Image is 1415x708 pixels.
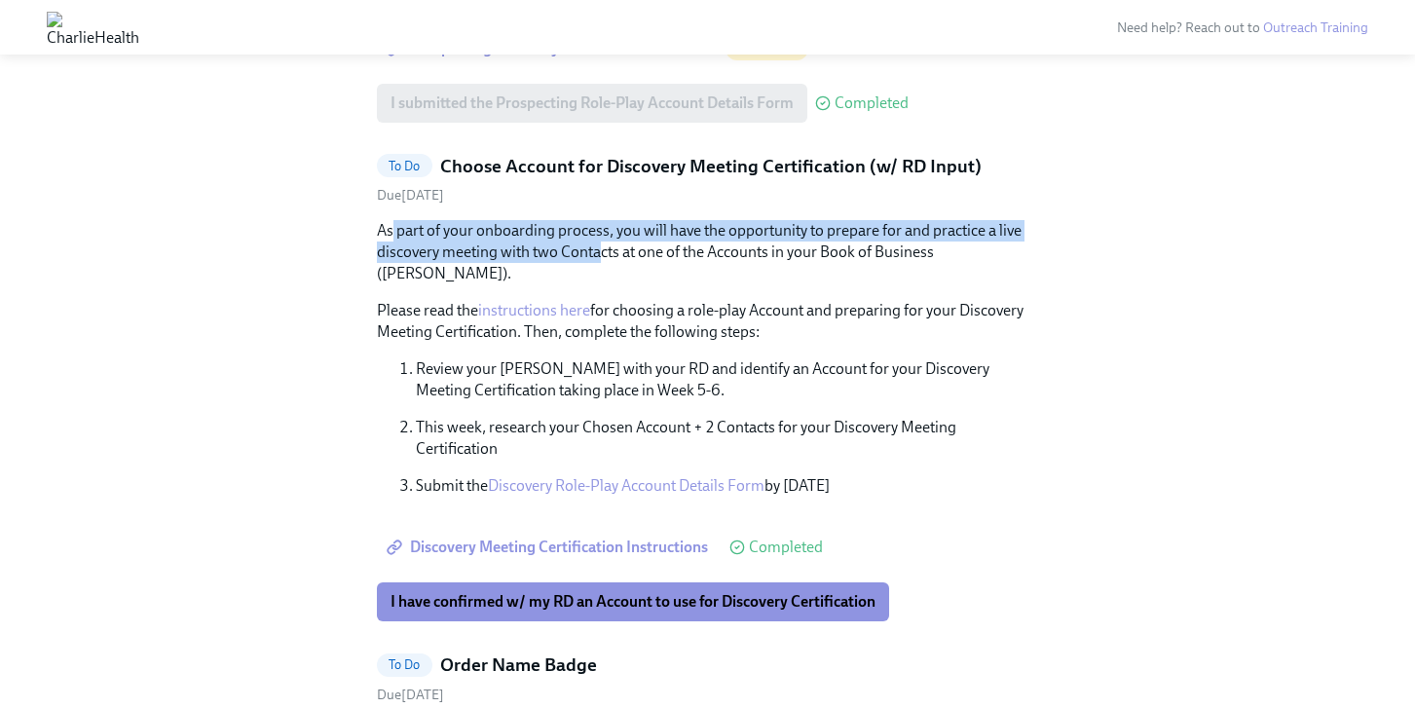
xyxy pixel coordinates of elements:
[440,652,597,678] h5: Order Name Badge
[416,475,1039,497] p: Submit the by [DATE]
[391,538,708,557] span: Discovery Meeting Certification Instructions
[488,476,764,495] a: Discovery Role-Play Account Details Form
[440,154,982,179] h5: Choose Account for Discovery Meeting Certification (w/ RD Input)
[391,592,875,612] span: I have confirmed w/ my RD an Account to use for Discovery Certification
[478,301,590,319] a: instructions here
[377,582,889,621] button: I have confirmed w/ my RD an Account to use for Discovery Certification
[377,300,1039,343] p: Please read the for choosing a role-play Account and preparing for your Discovery Meeting Certifi...
[835,95,909,111] span: Completed
[377,187,444,204] span: Thursday, August 28th 2025, 7:00 am
[749,540,823,555] span: Completed
[47,12,139,43] img: CharlieHealth
[1263,19,1368,36] a: Outreach Training
[377,687,444,703] span: Monday, September 1st 2025, 7:00 am
[377,159,432,173] span: To Do
[377,220,1039,284] p: As part of your onboarding process, you will have the opportunity to prepare for and practice a l...
[416,358,1039,401] p: Review your [PERSON_NAME] with your RD and identify an Account for your Discovery Meeting Certifi...
[377,652,1039,704] a: To DoOrder Name BadgeDue[DATE]
[1117,19,1368,36] span: Need help? Reach out to
[416,417,1039,460] p: This week, research your Chosen Account + 2 Contacts for your Discovery Meeting Certification
[377,154,1039,205] a: To DoChoose Account for Discovery Meeting Certification (w/ RD Input)Due[DATE]
[377,657,432,672] span: To Do
[377,528,722,567] a: Discovery Meeting Certification Instructions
